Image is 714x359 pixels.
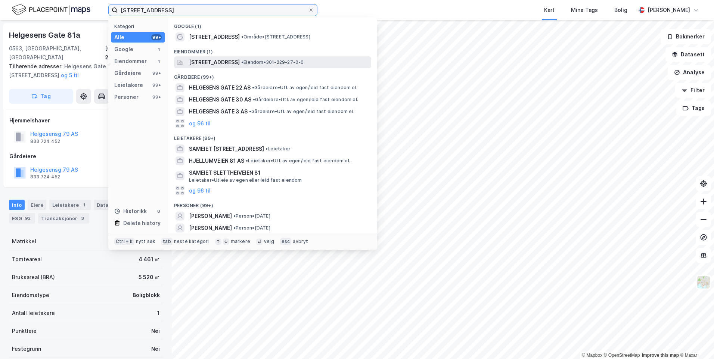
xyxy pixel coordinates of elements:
img: Z [696,275,711,289]
div: markere [231,238,250,244]
div: Bolig [614,6,627,15]
span: • [252,85,254,90]
span: [PERSON_NAME] [189,212,232,221]
span: Leietaker • Utleie av egen eller leid fast eiendom [189,177,302,183]
div: 0563, [GEOGRAPHIC_DATA], [GEOGRAPHIC_DATA] [9,44,105,62]
div: Gårdeiere [9,152,162,161]
div: Ctrl + k [114,238,134,245]
div: 99+ [151,70,162,76]
div: Hjemmelshaver [9,116,162,125]
div: Eiendommer [114,57,147,66]
div: 833 724 452 [30,138,60,144]
div: Nei [151,327,160,335]
div: Historikk [114,207,147,216]
div: Bruksareal (BRA) [12,273,55,282]
div: Eiere [28,200,46,210]
div: 99+ [151,34,162,40]
div: Transaksjoner [38,213,89,224]
button: Tags [676,101,711,116]
div: Tomteareal [12,255,42,264]
span: Person • [DATE] [233,213,270,219]
div: 1 [156,46,162,52]
span: HELGESENS GATE 30 AS [189,95,251,104]
button: Datasett [665,47,711,62]
span: Person • [DATE] [233,225,270,231]
div: tab [161,238,173,245]
span: • [246,158,248,163]
div: esc [280,238,292,245]
div: neste kategori [174,238,209,244]
span: Gårdeiere • Utl. av egen/leid fast eiendom el. [253,97,358,103]
div: Leietakere [49,200,91,210]
iframe: Chat Widget [677,323,714,359]
span: HELGESENS GATE 22 AS [189,83,251,92]
div: Helgesens Gate 81a [9,29,81,41]
span: • [241,59,243,65]
div: Antall leietakere [12,309,55,318]
span: • [241,34,243,40]
button: Bokmerker [661,29,711,44]
div: Info [9,200,25,210]
div: Boligblokk [133,291,160,300]
div: Eiendomstype [12,291,49,300]
span: [STREET_ADDRESS] [189,58,240,67]
span: • [266,146,268,152]
button: Tag [9,89,73,104]
div: 0 [156,208,162,214]
span: Gårdeiere • Utl. av egen/leid fast eiendom el. [249,109,354,115]
div: Personer [114,93,139,102]
span: HELGESENS GATE 3 AS [189,107,248,116]
div: Gårdeiere [114,69,141,78]
a: OpenStreetMap [604,353,640,358]
div: Gårdeiere (99+) [168,68,377,82]
div: 833 724 452 [30,174,60,180]
div: [GEOGRAPHIC_DATA], 229/27 [105,44,163,62]
div: 99+ [151,82,162,88]
span: Tilhørende adresser: [9,63,64,69]
div: 5 520 ㎡ [139,273,160,282]
div: avbryt [293,238,308,244]
div: Personer (99+) [168,197,377,210]
div: Leietakere (99+) [168,129,377,143]
span: SAMEIET [STREET_ADDRESS] [189,144,264,153]
div: 1 [80,201,88,209]
span: Leietaker • Utl. av egen/leid fast eiendom el. [246,158,350,164]
a: Mapbox [582,353,602,358]
button: og 96 til [189,119,211,128]
div: 1 [157,309,160,318]
span: [STREET_ADDRESS] [189,32,240,41]
div: 4 461 ㎡ [139,255,160,264]
span: Eiendom • 301-229-27-0-0 [241,59,304,65]
span: • [233,225,236,231]
div: 99+ [151,94,162,100]
div: Helgesens Gate 79a, [STREET_ADDRESS] [9,62,157,80]
button: Analyse [668,65,711,80]
div: Mine Tags [571,6,598,15]
div: Datasett [94,200,122,210]
button: og 96 til [189,186,211,195]
input: Søk på adresse, matrikkel, gårdeiere, leietakere eller personer [118,4,308,16]
div: Nei [151,344,160,353]
span: • [233,213,236,219]
div: Matrikkel [12,237,36,246]
span: Område • [STREET_ADDRESS] [241,34,310,40]
a: Improve this map [642,353,679,358]
span: Leietaker [266,146,291,152]
div: 3 [79,215,86,222]
span: HJELLUMVEIEN 81 AS [189,156,244,165]
div: Festegrunn [12,344,41,353]
span: • [253,97,255,102]
img: logo.f888ab2527a4732fd821a326f86c7f29.svg [12,3,90,16]
div: Leietakere [114,81,143,90]
div: 1 [156,58,162,64]
div: Delete history [123,219,161,228]
div: ESG [9,213,35,224]
div: Eiendommer (1) [168,43,377,56]
div: Punktleie [12,327,37,335]
div: Kategori [114,24,165,29]
div: Alle [114,33,124,42]
div: Kart [544,6,555,15]
div: [PERSON_NAME] [648,6,690,15]
div: Google [114,45,133,54]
